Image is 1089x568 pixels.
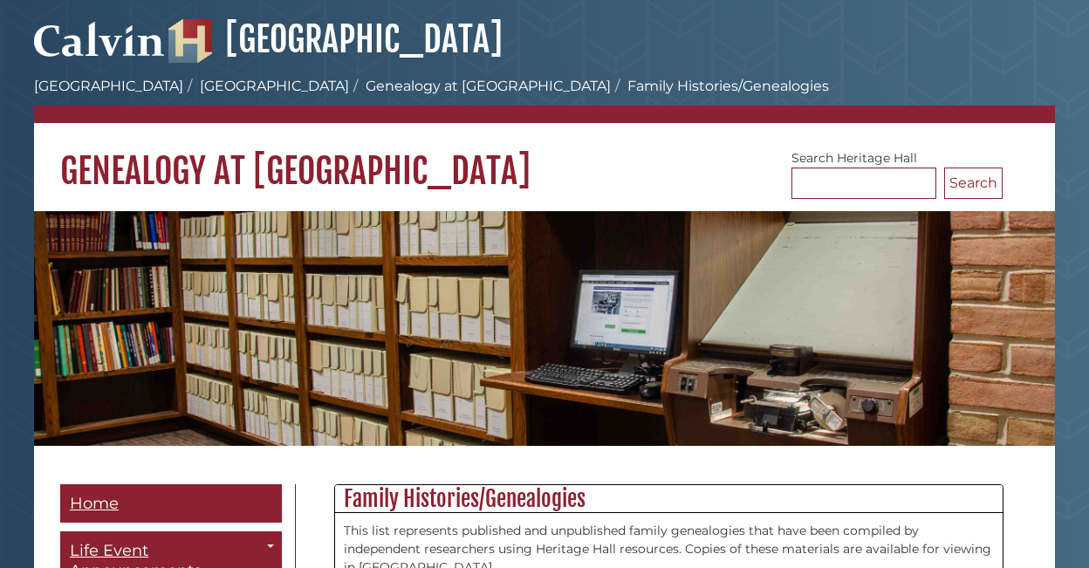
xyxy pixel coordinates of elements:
a: [GEOGRAPHIC_DATA] [34,78,183,94]
h2: Family Histories/Genealogies [335,485,1003,513]
img: Calvin [34,14,165,63]
span: Home [70,494,119,513]
a: [GEOGRAPHIC_DATA] [168,17,503,61]
a: Calvin University [34,40,165,56]
button: Search [944,168,1003,199]
a: Genealogy at [GEOGRAPHIC_DATA] [366,78,611,94]
li: Family Histories/Genealogies [611,76,829,97]
img: Hekman Library Logo [168,19,212,63]
nav: breadcrumb [34,76,1055,123]
a: Home [60,484,282,524]
h1: Genealogy at [GEOGRAPHIC_DATA] [34,123,1055,193]
a: [GEOGRAPHIC_DATA] [200,78,349,94]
